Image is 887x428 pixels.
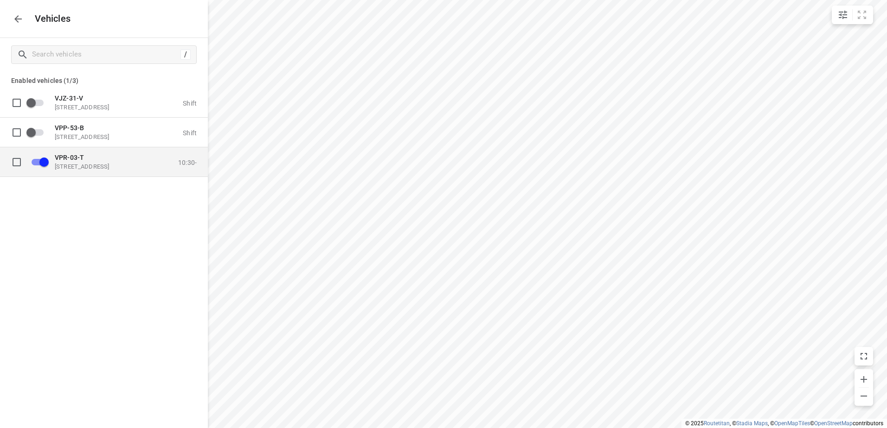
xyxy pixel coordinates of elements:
[55,133,148,140] p: [STREET_ADDRESS]
[26,94,49,111] span: Enable
[27,13,71,24] p: Vehicles
[774,420,810,427] a: OpenMapTiles
[55,163,148,170] p: [STREET_ADDRESS]
[26,123,49,141] span: Enable
[55,94,83,101] span: VJZ-31-V
[183,99,197,107] p: Shift
[834,6,852,24] button: Map settings
[26,153,49,170] span: Disable
[55,124,84,131] span: VPP-53-B
[814,420,853,427] a: OpenStreetMap
[832,6,873,24] div: small contained button group
[180,50,191,60] div: /
[55,103,148,111] p: [STREET_ADDRESS]
[178,158,197,166] p: 10:30-
[704,420,730,427] a: Routetitan
[55,153,84,161] span: VPR-03-T
[32,47,180,62] input: Search vehicles
[183,129,197,136] p: Shift
[736,420,768,427] a: Stadia Maps
[685,420,883,427] li: © 2025 , © , © © contributors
